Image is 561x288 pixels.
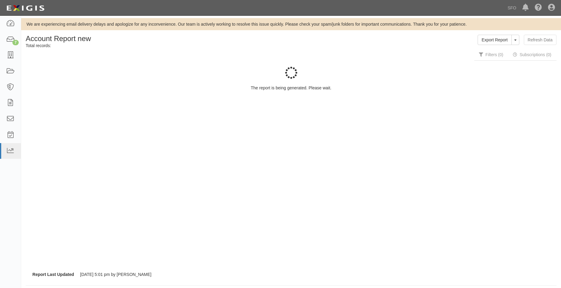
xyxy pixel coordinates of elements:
[478,35,511,45] a: Export Report
[524,35,556,45] a: Refresh Data
[80,271,242,277] dd: [DATE] 5:01 pm by [PERSON_NAME]
[5,3,46,14] img: logo-5460c22ac91f19d4615b14bd174203de0afe785f0fc80cf4dbbc73dc1793850b.png
[474,49,508,61] a: Filters (0)
[26,85,556,91] div: The report is being generated. Please wait.
[26,43,287,49] div: Total records:
[26,271,74,277] dt: Report Last Updated
[12,40,19,45] div: 7
[21,21,561,27] div: We are experiencing email delivery delays and apologize for any inconvenience. Our team is active...
[535,4,542,11] i: Help Center - Complianz
[508,49,556,61] a: Subscriptions (0)
[505,2,519,14] a: SFO
[26,35,287,43] h1: Account Report new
